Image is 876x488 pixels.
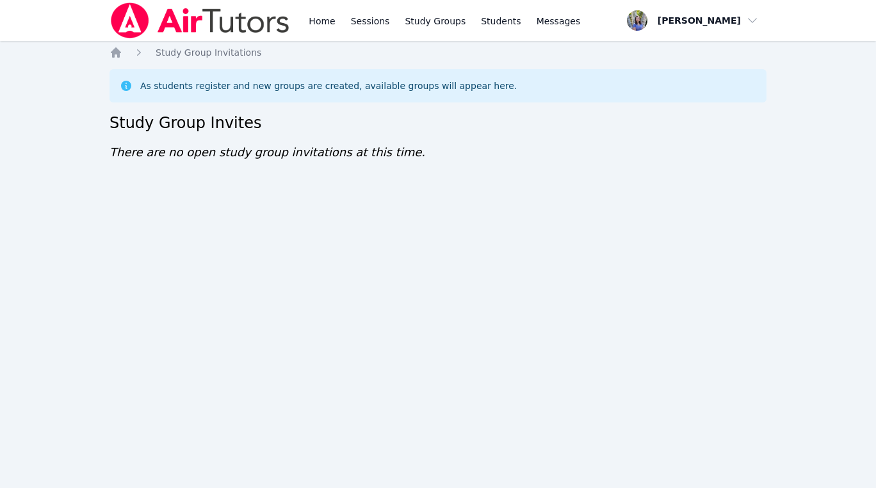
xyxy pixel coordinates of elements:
span: Study Group Invitations [156,47,261,58]
h2: Study Group Invites [109,113,766,133]
nav: Breadcrumb [109,46,766,59]
img: Air Tutors [109,3,291,38]
span: Messages [537,15,581,28]
div: As students register and new groups are created, available groups will appear here. [140,79,517,92]
a: Study Group Invitations [156,46,261,59]
span: There are no open study group invitations at this time. [109,145,425,159]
